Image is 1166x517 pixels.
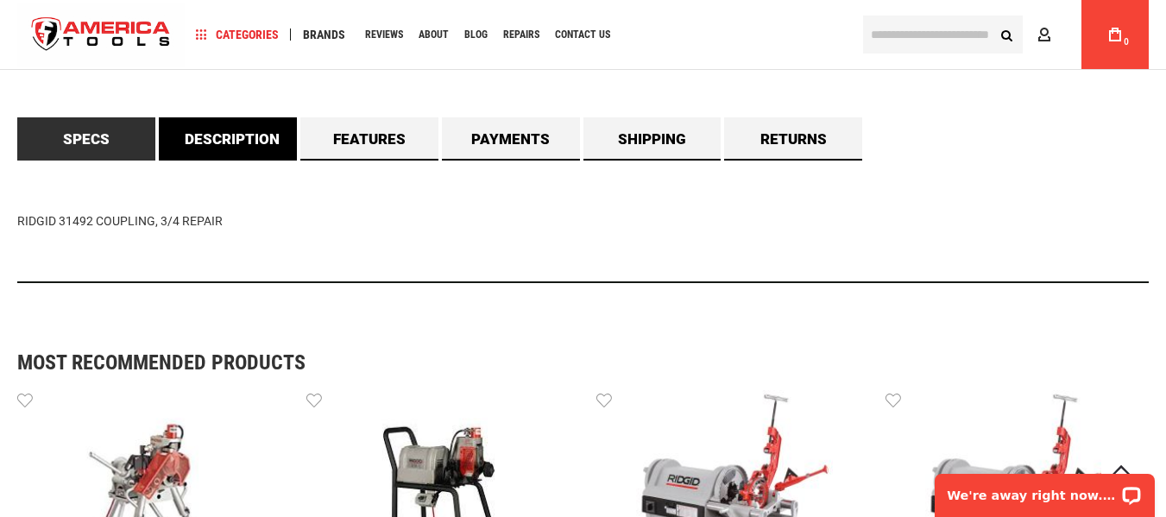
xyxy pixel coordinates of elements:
[724,117,862,161] a: Returns
[300,117,438,161] a: Features
[159,117,297,161] a: Description
[365,29,403,40] span: Reviews
[188,23,287,47] a: Categories
[17,3,185,67] img: America Tools
[295,23,353,47] a: Brands
[923,463,1166,517] iframe: LiveChat chat widget
[17,352,1088,373] strong: Most Recommended Products
[547,23,618,47] a: Contact Us
[457,23,495,47] a: Blog
[419,29,449,40] span: About
[495,23,547,47] a: Repairs
[1124,37,1129,47] span: 0
[303,28,345,41] span: Brands
[17,3,185,67] a: store logo
[464,29,488,40] span: Blog
[583,117,722,161] a: Shipping
[196,28,279,41] span: Categories
[411,23,457,47] a: About
[17,117,155,161] a: Specs
[555,29,610,40] span: Contact Us
[503,29,539,40] span: Repairs
[990,18,1023,51] button: Search
[357,23,411,47] a: Reviews
[442,117,580,161] a: Payments
[17,161,1149,283] div: RIDGID 31492 COUPLING, 3/4 REPAIR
